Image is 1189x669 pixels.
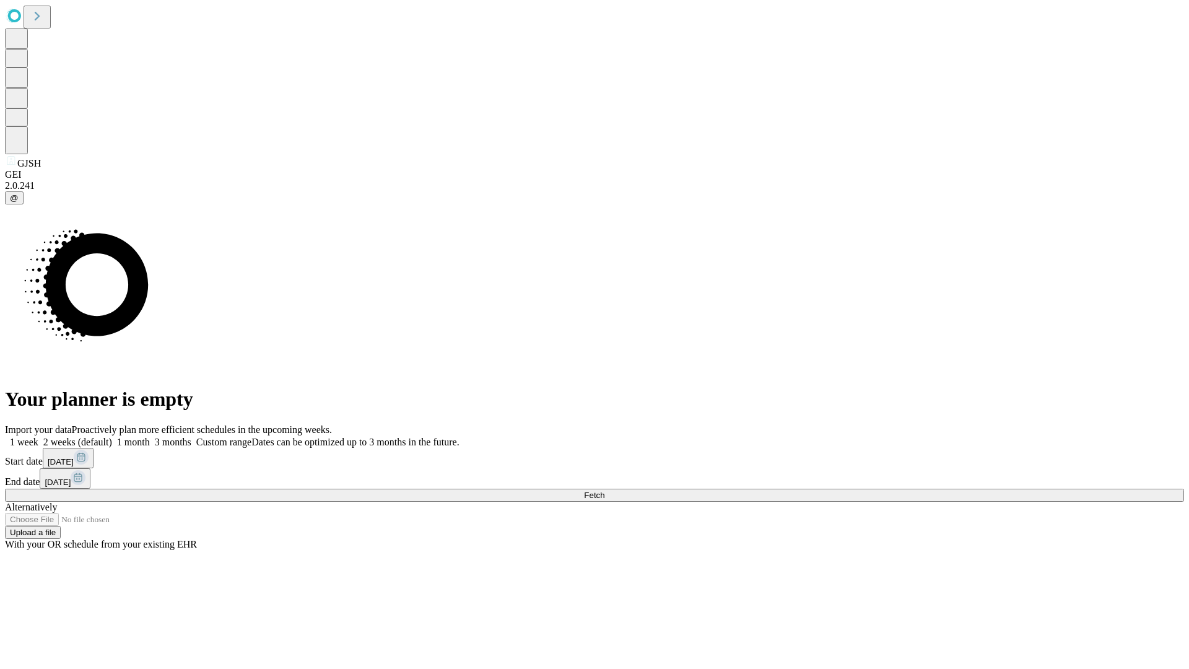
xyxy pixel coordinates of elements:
span: Alternatively [5,502,57,512]
span: Custom range [196,437,251,447]
span: [DATE] [45,478,71,487]
span: 1 week [10,437,38,447]
span: @ [10,193,19,203]
button: @ [5,191,24,204]
button: [DATE] [43,448,94,468]
span: [DATE] [48,457,74,466]
span: Dates can be optimized up to 3 months in the future. [251,437,459,447]
div: GEI [5,169,1184,180]
div: End date [5,468,1184,489]
button: Fetch [5,489,1184,502]
h1: Your planner is empty [5,388,1184,411]
span: Fetch [584,491,604,500]
div: 2.0.241 [5,180,1184,191]
span: 2 weeks (default) [43,437,112,447]
span: 3 months [155,437,191,447]
span: 1 month [117,437,150,447]
button: Upload a file [5,526,61,539]
span: With your OR schedule from your existing EHR [5,539,197,549]
span: Import your data [5,424,72,435]
span: Proactively plan more efficient schedules in the upcoming weeks. [72,424,332,435]
span: GJSH [17,158,41,168]
button: [DATE] [40,468,90,489]
div: Start date [5,448,1184,468]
